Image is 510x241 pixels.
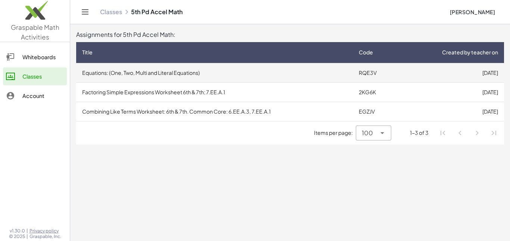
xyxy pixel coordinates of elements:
[3,67,67,85] a: Classes
[79,6,91,18] button: Toggle navigation
[11,23,59,41] span: Graspable Math Activities
[22,53,64,61] div: Whiteboards
[399,102,504,121] td: [DATE]
[359,48,373,56] span: Code
[435,124,503,142] nav: Pagination Navigation
[76,63,353,82] td: Equations: (One, Two, Multi and Literal Equations)
[82,48,93,56] span: Title
[362,129,373,137] span: 100
[76,102,353,121] td: Combining Like Terms Worksheet: 6th & 7th. Common Core: 6.EE.A.3, 7.EE.A.1
[100,8,122,16] a: Classes
[22,91,64,100] div: Account
[314,129,356,137] span: Items per page:
[353,102,399,121] td: EGZJV
[399,63,504,82] td: [DATE]
[29,228,61,234] a: Privacy policy
[353,82,399,102] td: 2KG6K
[450,9,495,15] span: [PERSON_NAME]
[27,228,28,234] span: |
[353,63,399,82] td: RQE3V
[29,234,61,240] span: Graspable, Inc.
[444,5,501,19] button: [PERSON_NAME]
[27,234,28,240] span: |
[442,48,498,56] span: Created by teacher on
[10,228,25,234] span: v1.30.0
[76,82,353,102] td: Factoring Simple Expressions Worksheet 6th & 7th; 7.EE.A.1
[3,48,67,66] a: Whiteboards
[22,72,64,81] div: Classes
[9,234,25,240] span: © 2025
[76,30,504,39] div: Assignments for 5th Pd Accel Math:
[3,87,67,105] a: Account
[410,129,429,137] div: 1-3 of 3
[399,82,504,102] td: [DATE]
